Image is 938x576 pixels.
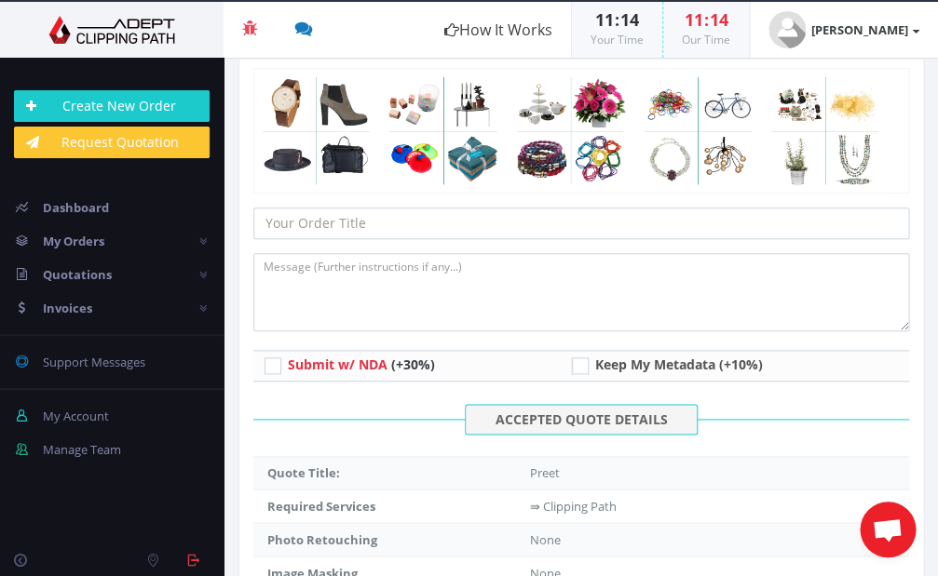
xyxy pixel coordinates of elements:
[43,266,112,283] span: Quotations
[591,32,644,47] small: Your Time
[288,355,435,373] a: Submit w/ NDA (+30%)
[14,127,210,158] a: Request Quotation
[267,497,375,514] strong: Required Services
[267,530,377,547] strong: Photo Retouching
[43,408,109,424] span: My Account
[703,8,710,31] span: :
[710,8,728,31] span: 14
[391,355,435,373] span: (+30%)
[516,456,909,489] td: Preet
[43,354,145,370] span: Support Messages
[682,32,730,47] small: Our Time
[465,404,698,435] span: ACCEPTED QUOTE DETAILS
[595,8,614,31] span: 11
[685,8,703,31] span: 11
[516,489,909,523] td: ⇛ Clipping Path
[43,300,92,316] span: Invoices
[14,16,210,44] img: Adept Graphics
[860,502,916,557] div: Open chat
[768,11,806,48] img: user_default.jpg
[614,8,620,31] span: :
[288,355,387,373] span: Submit w/ NDA
[620,8,639,31] span: 14
[43,441,121,458] span: Manage Team
[14,90,210,122] a: Create New Order
[750,2,938,58] a: [PERSON_NAME]
[267,464,340,481] strong: Quote Title:
[43,199,109,216] span: Dashboard
[253,208,909,239] input: Your Order Title
[43,233,104,249] span: My Orders
[810,21,907,38] strong: [PERSON_NAME]
[426,2,571,58] a: How It Works
[516,523,909,556] td: None
[595,355,763,373] span: Keep My Metadata (+10%)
